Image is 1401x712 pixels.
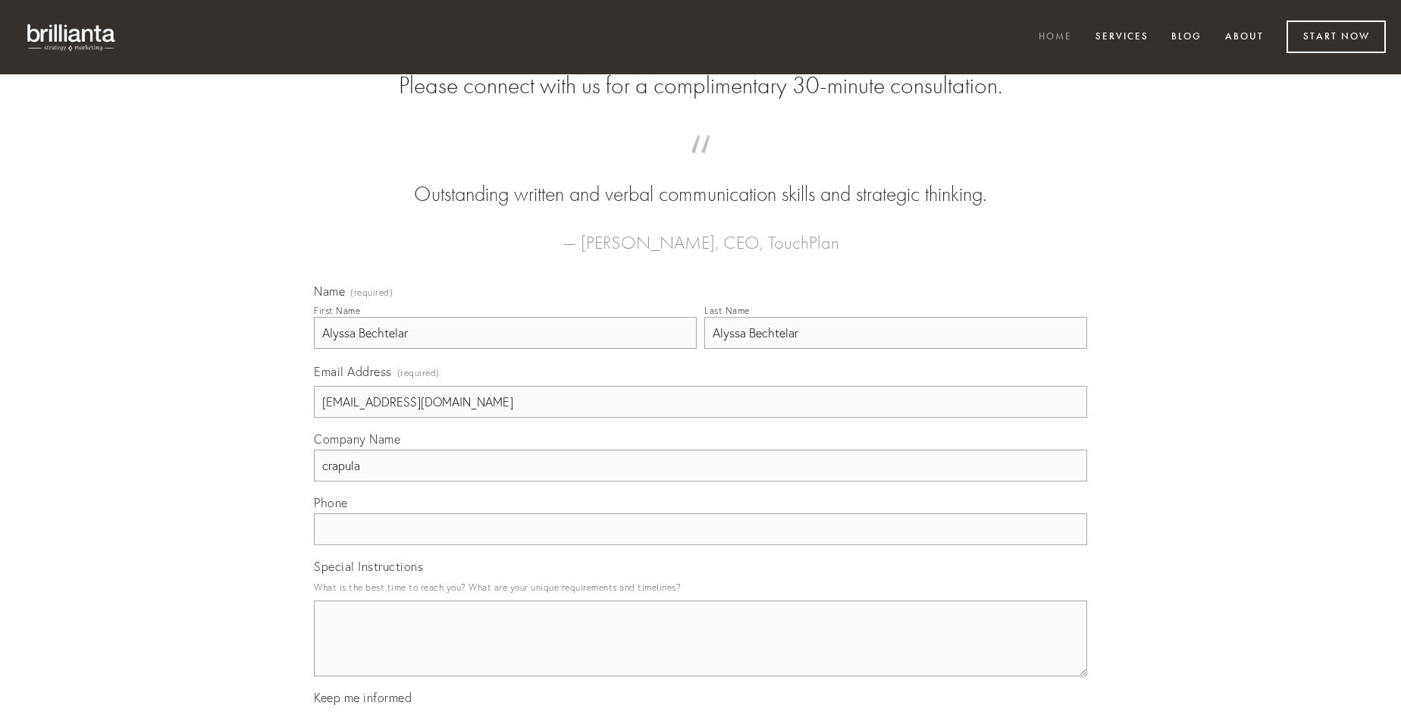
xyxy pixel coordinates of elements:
[314,559,423,574] span: Special Instructions
[338,150,1063,180] span: “
[314,431,400,447] span: Company Name
[1029,25,1082,50] a: Home
[338,209,1063,258] figcaption: — [PERSON_NAME], CEO, TouchPlan
[338,150,1063,209] blockquote: Outstanding written and verbal communication skills and strategic thinking.
[1287,20,1386,53] a: Start Now
[1215,25,1274,50] a: About
[314,690,412,705] span: Keep me informed
[1161,25,1211,50] a: Blog
[314,284,345,299] span: Name
[350,288,393,297] span: (required)
[1086,25,1158,50] a: Services
[397,362,440,383] span: (required)
[704,305,750,316] div: Last Name
[314,577,1087,598] p: What is the best time to reach you? What are your unique requirements and timelines?
[314,364,392,379] span: Email Address
[314,71,1087,100] h2: Please connect with us for a complimentary 30-minute consultation.
[15,15,129,59] img: brillianta - research, strategy, marketing
[314,305,360,316] div: First Name
[314,495,348,510] span: Phone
